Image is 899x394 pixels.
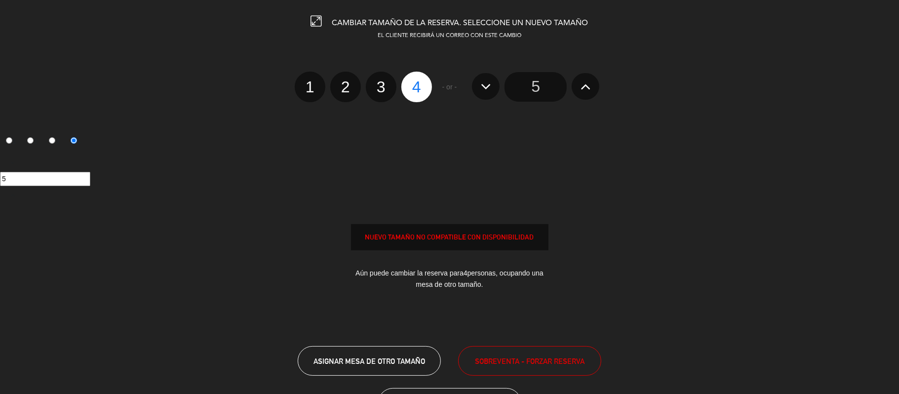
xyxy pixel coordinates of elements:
input: 1 [6,137,12,144]
label: 2 [330,72,361,102]
span: ASIGNAR MESA DE OTRO TAMAÑO [313,357,425,365]
input: 4 [71,137,77,144]
button: SOBREVENTA - FORZAR RESERVA [458,346,601,376]
span: - or - [442,81,457,93]
input: 2 [27,137,34,144]
div: Aún puede cambiar la reserva para personas, ocupando una mesa de otro tamaño. [351,260,548,298]
div: NUEVO TAMAÑO NO COMPATIBLE CON DISPONIBILIDAD [352,232,548,243]
span: 4 [464,269,468,277]
label: 1 [295,72,325,102]
input: 3 [49,137,55,144]
button: ASIGNAR MESA DE OTRO TAMAÑO [298,346,441,376]
span: EL CLIENTE RECIBIRÁ UN CORREO CON ESTE CAMBIO [378,33,521,39]
label: 3 [43,133,65,150]
span: SOBREVENTA - FORZAR RESERVA [475,355,585,367]
label: 3 [366,72,396,102]
label: 4 [401,72,432,102]
span: CAMBIAR TAMAÑO DE LA RESERVA. SELECCIONE UN NUEVO TAMAÑO [332,19,588,27]
label: 4 [65,133,86,150]
label: 2 [22,133,43,150]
